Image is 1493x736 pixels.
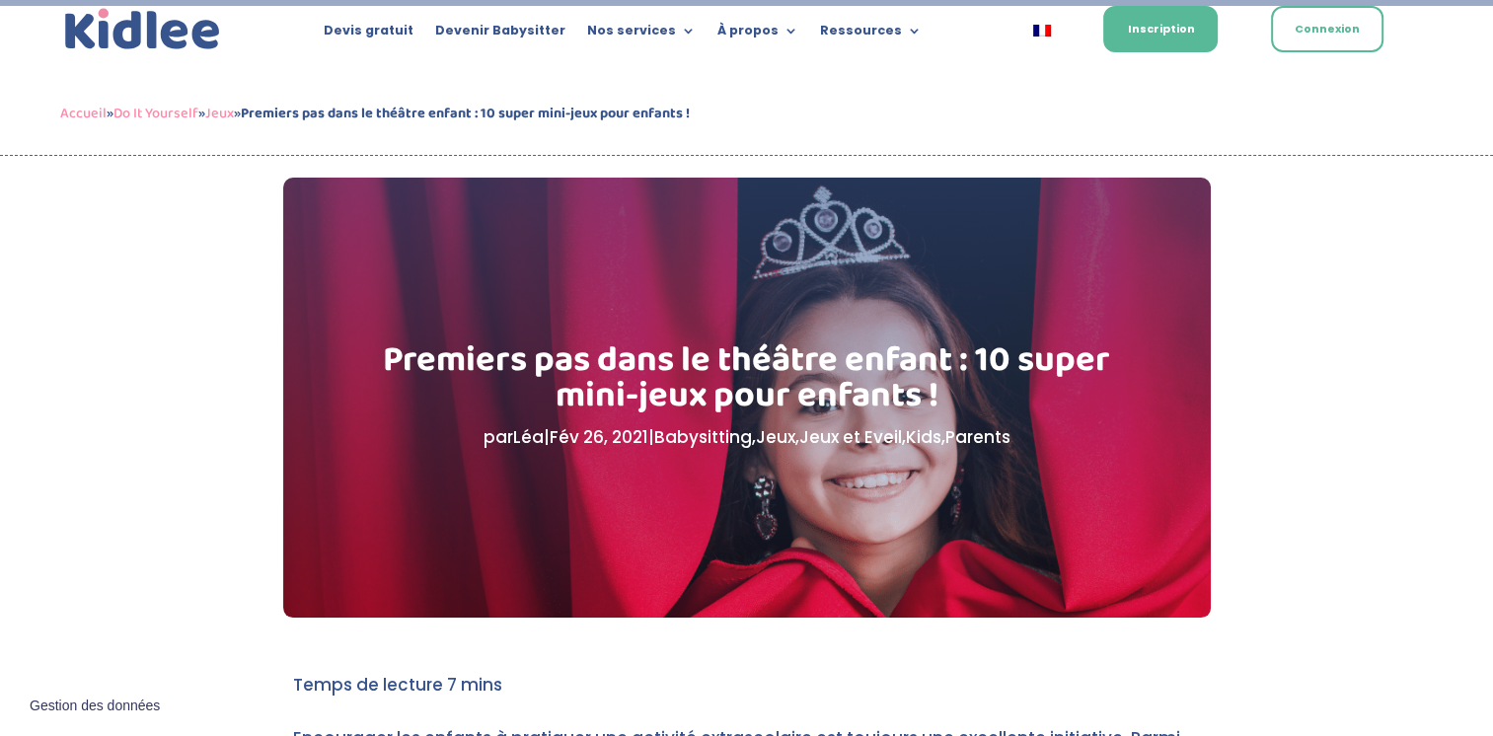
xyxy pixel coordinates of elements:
strong: Premiers pas dans le théâtre enfant : 10 super mini-jeux pour enfants ! [241,102,690,125]
a: À propos [717,24,798,45]
a: Connexion [1271,6,1383,52]
a: Parents [945,425,1010,449]
button: Gestion des données [18,686,172,727]
a: Inscription [1103,6,1218,52]
span: Gestion des données [30,698,160,715]
img: Français [1033,25,1051,37]
a: Babysitting [654,425,752,449]
span: Fév 26, 2021 [550,425,648,449]
img: logo_kidlee_bleu [60,4,225,55]
p: par | | , , , , [382,423,1111,452]
span: » » » [60,102,690,125]
a: Jeux [756,425,795,449]
a: Kids [906,425,941,449]
a: Nos services [587,24,696,45]
a: Do It Yourself [113,102,198,125]
a: Jeux [205,102,234,125]
a: Ressources [820,24,922,45]
a: Accueil [60,102,107,125]
a: Kidlee Logo [60,4,225,55]
h1: Premiers pas dans le théâtre enfant : 10 super mini-jeux pour enfants ! [382,342,1111,423]
a: Jeux et Eveil [799,425,902,449]
a: Devenir Babysitter [435,24,565,45]
a: Léa [513,425,544,449]
a: Devis gratuit [324,24,413,45]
